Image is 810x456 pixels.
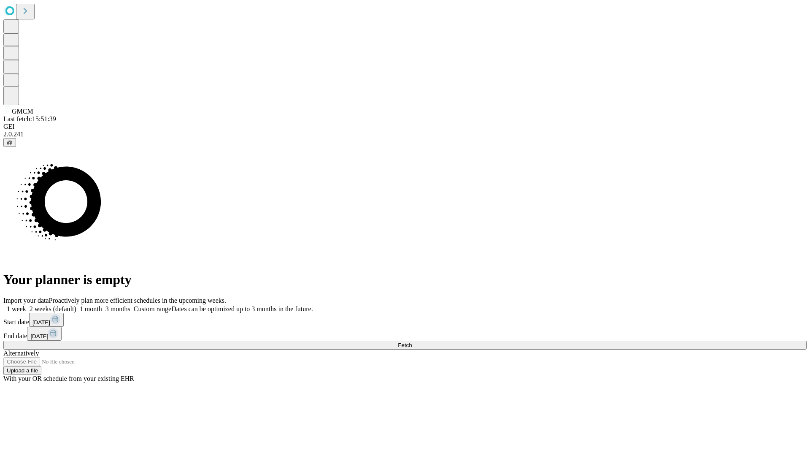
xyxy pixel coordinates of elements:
[3,115,56,122] span: Last fetch: 15:51:39
[3,341,807,350] button: Fetch
[3,366,41,375] button: Upload a file
[3,130,807,138] div: 2.0.241
[3,375,134,382] span: With your OR schedule from your existing EHR
[49,297,226,304] span: Proactively plan more efficient schedules in the upcoming weeks.
[3,297,49,304] span: Import your data
[3,350,39,357] span: Alternatively
[3,123,807,130] div: GEI
[3,272,807,288] h1: Your planner is empty
[134,305,171,312] span: Custom range
[30,333,48,339] span: [DATE]
[29,313,64,327] button: [DATE]
[80,305,102,312] span: 1 month
[7,139,13,146] span: @
[12,108,33,115] span: GMCM
[30,305,76,312] span: 2 weeks (default)
[3,313,807,327] div: Start date
[171,305,313,312] span: Dates can be optimized up to 3 months in the future.
[105,305,130,312] span: 3 months
[32,319,50,326] span: [DATE]
[398,342,412,348] span: Fetch
[3,327,807,341] div: End date
[7,305,26,312] span: 1 week
[3,138,16,147] button: @
[27,327,62,341] button: [DATE]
